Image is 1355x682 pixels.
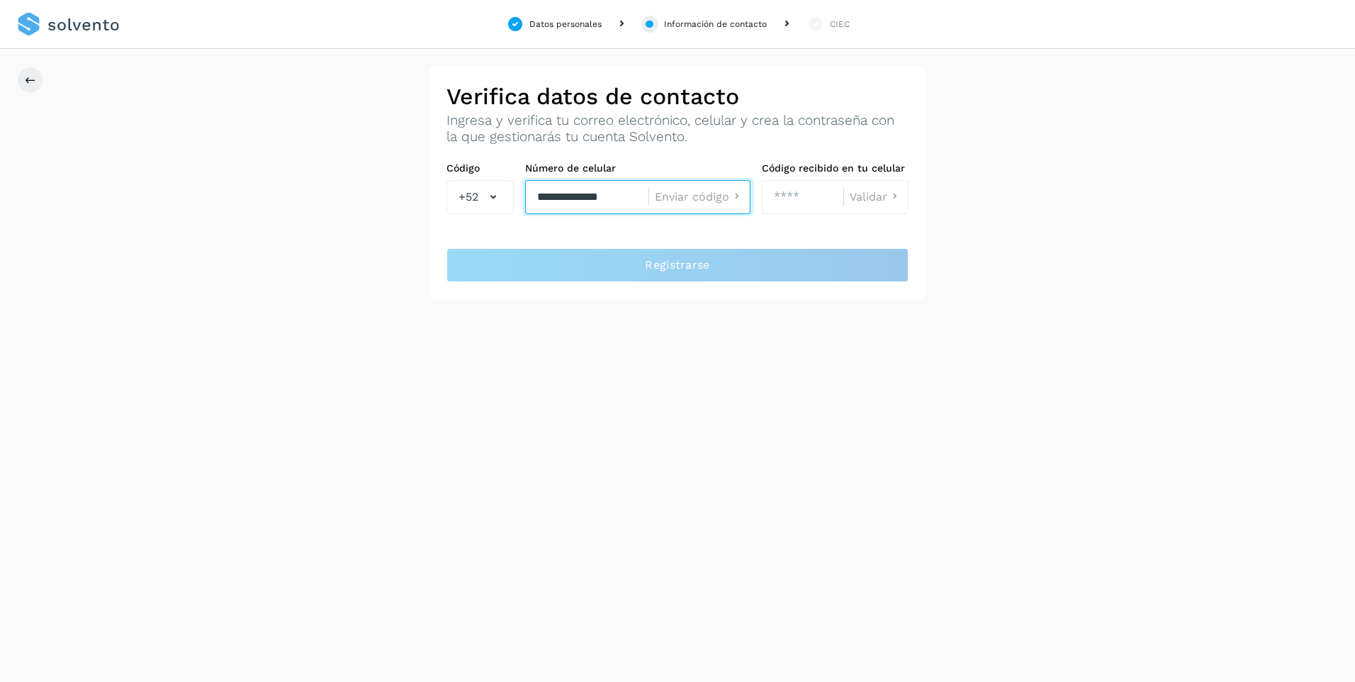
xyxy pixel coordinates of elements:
[446,83,909,110] h2: Verifica datos de contacto
[446,113,909,145] p: Ingresa y verifica tu correo electrónico, celular y crea la contraseña con la que gestionarás tu ...
[850,189,902,204] button: Validar
[525,162,750,174] label: Número de celular
[830,18,850,30] div: CIEC
[655,189,744,204] button: Enviar código
[645,257,709,273] span: Registrarse
[664,18,767,30] div: Información de contacto
[446,248,909,282] button: Registrarse
[655,191,729,203] span: Enviar código
[762,162,909,174] label: Código recibido en tu celular
[529,18,602,30] div: Datos personales
[446,162,514,174] label: Código
[850,191,887,203] span: Validar
[459,189,478,206] span: +52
